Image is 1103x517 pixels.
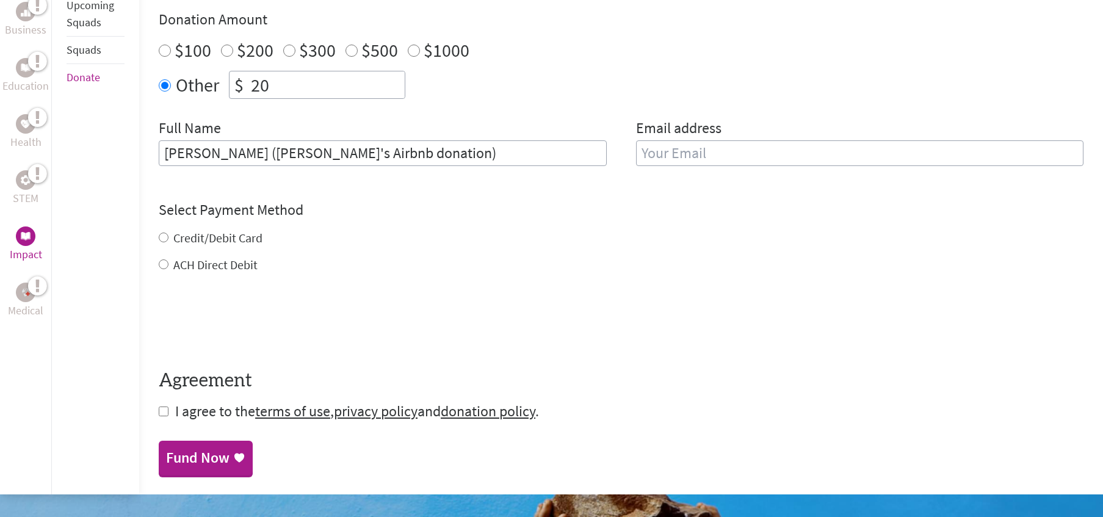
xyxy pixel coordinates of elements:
img: Medical [21,287,31,297]
label: Other [176,71,219,99]
p: Impact [10,246,42,263]
img: STEM [21,175,31,185]
div: $ [230,71,248,98]
label: Email address [636,118,721,140]
label: Full Name [159,118,221,140]
p: Business [5,21,46,38]
label: $1000 [424,38,469,62]
div: Business [16,2,35,21]
a: Fund Now [159,441,253,475]
input: Enter Full Name [159,140,606,166]
span: I agree to the , and . [175,402,539,421]
img: Health [21,120,31,128]
a: privacy policy [334,402,418,421]
input: Enter Amount [248,71,405,98]
p: Education [2,78,49,95]
div: Fund Now [166,448,230,468]
a: HealthHealth [10,114,42,151]
a: MedicalMedical [8,283,43,319]
div: Medical [16,283,35,302]
img: Education [21,63,31,72]
label: ACH Direct Debit [173,257,258,272]
div: Education [16,58,35,78]
a: terms of use [255,402,330,421]
img: Impact [21,232,31,240]
input: Your Email [636,140,1083,166]
h4: Agreement [159,370,1083,392]
label: $200 [237,38,273,62]
p: Medical [8,302,43,319]
p: Health [10,134,42,151]
label: $300 [299,38,336,62]
img: Business [21,7,31,16]
div: Impact [16,226,35,246]
p: STEM [13,190,38,207]
a: EducationEducation [2,58,49,95]
h4: Donation Amount [159,10,1083,29]
a: STEMSTEM [13,170,38,207]
li: Squads [67,37,125,64]
div: Health [16,114,35,134]
label: $500 [361,38,398,62]
a: ImpactImpact [10,226,42,263]
h4: Select Payment Method [159,200,1083,220]
label: Credit/Debit Card [173,230,262,245]
li: Donate [67,64,125,91]
div: STEM [16,170,35,190]
a: Squads [67,43,101,57]
a: donation policy [441,402,535,421]
label: $100 [175,38,211,62]
a: Donate [67,70,100,84]
iframe: reCAPTCHA [159,298,344,345]
a: BusinessBusiness [5,2,46,38]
